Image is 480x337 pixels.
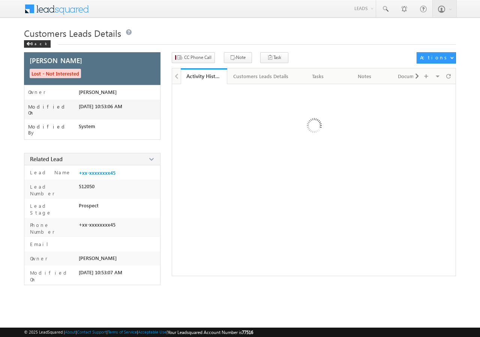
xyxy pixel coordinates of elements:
div: Back [24,40,51,48]
span: [DATE] 10:53:07 AM [79,269,122,275]
span: +xx-xxxxxxxx45 [79,222,115,228]
span: © 2025 LeadSquared | | | | | [24,329,253,336]
span: CC Phone Call [184,54,211,61]
label: Modified On [28,269,75,283]
span: Related Lead [30,155,63,163]
img: Loading ... [275,88,352,166]
label: Lead Name [28,169,71,176]
label: Phone Number [28,222,75,235]
div: Customers Leads Details [233,72,288,81]
div: Notes [348,72,381,81]
li: Activity History [181,68,227,83]
label: Owner [28,255,48,262]
span: Prospect [79,203,99,209]
label: Modified On [28,104,79,116]
span: Your Leadsquared Account Number is [168,329,253,335]
label: Email [28,241,54,248]
span: Lost - Not Interested [30,69,81,78]
button: Task [260,52,288,63]
a: Documents [388,68,435,84]
span: 512050 [79,183,94,189]
label: Lead Stage [28,203,75,216]
span: System [79,123,95,129]
a: Contact Support [77,329,106,334]
a: Tasks [295,68,342,84]
div: Documents [394,72,428,81]
a: Notes [342,68,388,84]
label: Lead Number [28,183,75,197]
label: Modified By [28,124,79,136]
a: +xx-xxxxxxxx45 [79,170,115,176]
span: [DATE] 10:53:06 AM [79,103,122,109]
span: [PERSON_NAME] [79,255,117,261]
div: Activity History [186,73,222,80]
button: Actions [417,52,456,63]
label: Owner [28,89,46,95]
div: Actions [420,54,450,61]
span: [PERSON_NAME] [79,89,117,95]
span: 77516 [242,329,253,335]
span: [PERSON_NAME] [30,57,82,64]
a: Customers Leads Details [227,68,295,84]
div: Tasks [301,72,335,81]
a: Terms of Service [108,329,137,334]
span: Customers Leads Details [24,27,121,39]
button: Note [224,52,252,63]
a: Acceptable Use [138,329,166,334]
a: Activity History [181,68,227,84]
a: About [65,329,76,334]
button: CC Phone Call [172,52,215,63]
